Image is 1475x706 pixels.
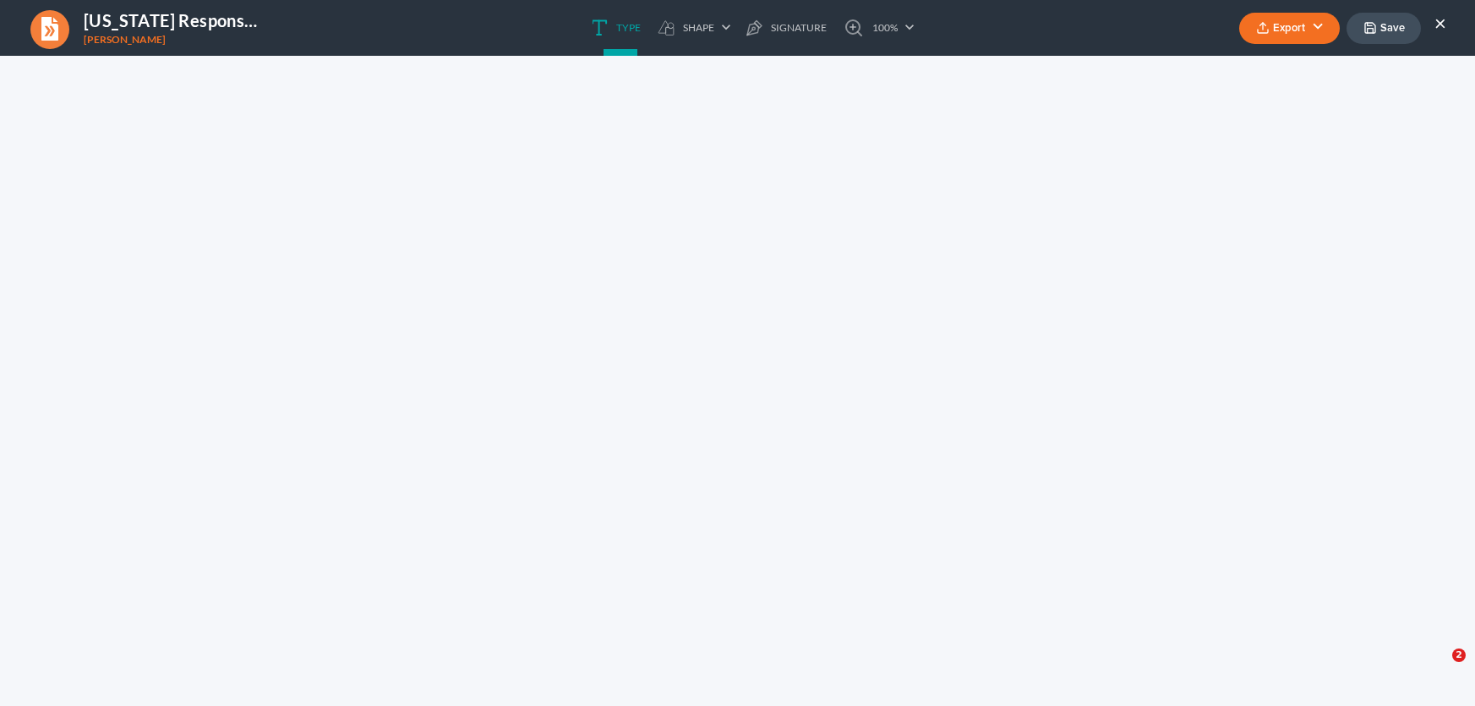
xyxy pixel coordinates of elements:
[1347,13,1421,44] button: Save
[1434,13,1446,33] button: ×
[872,23,898,33] span: 100%
[1239,13,1340,44] button: Export
[1418,649,1458,689] iframe: Intercom live chat
[683,23,714,33] span: Shape
[1452,649,1466,662] span: 2
[84,33,166,46] span: [PERSON_NAME]
[84,8,265,32] h4: [US_STATE] Response to Trustee's Motion to Dismiss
